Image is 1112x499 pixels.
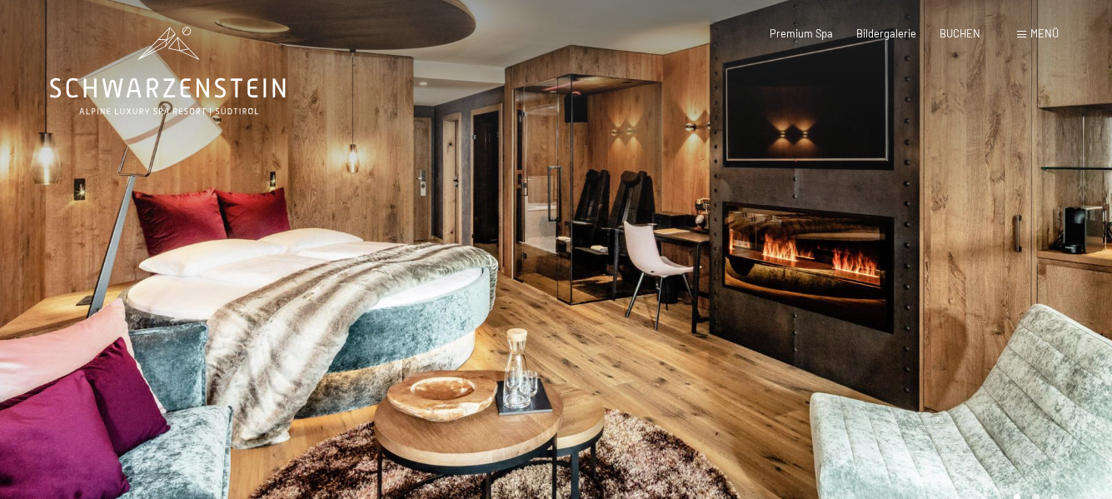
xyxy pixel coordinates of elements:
[770,27,833,40] a: Premium Spa
[940,27,980,40] a: BUCHEN
[856,27,916,40] a: Bildergalerie
[1030,27,1059,40] span: Menü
